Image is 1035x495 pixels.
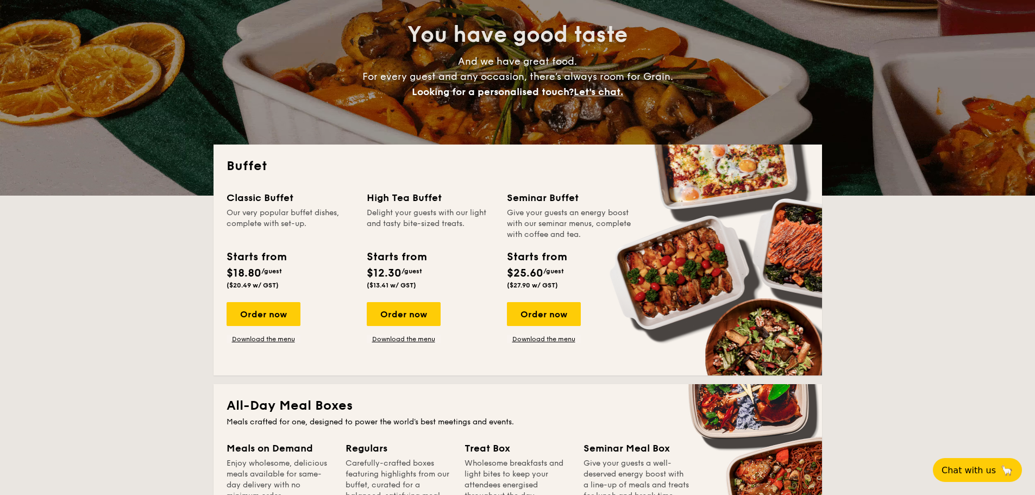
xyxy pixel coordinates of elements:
a: Download the menu [227,335,300,343]
div: Order now [227,302,300,326]
div: Meals crafted for one, designed to power the world's best meetings and events. [227,417,809,428]
span: ($20.49 w/ GST) [227,281,279,289]
span: $18.80 [227,267,261,280]
span: $12.30 [367,267,402,280]
span: 🦙 [1000,464,1013,477]
span: Let's chat. [574,86,623,98]
div: Seminar Buffet [507,190,634,205]
h2: Buffet [227,158,809,175]
span: /guest [543,267,564,275]
div: Regulars [346,441,451,456]
div: Starts from [507,249,566,265]
div: Order now [507,302,581,326]
span: $25.60 [507,267,543,280]
div: Give your guests an energy boost with our seminar menus, complete with coffee and tea. [507,208,634,240]
div: High Tea Buffet [367,190,494,205]
div: Delight your guests with our light and tasty bite-sized treats. [367,208,494,240]
div: Our very popular buffet dishes, complete with set-up. [227,208,354,240]
div: Meals on Demand [227,441,333,456]
div: Classic Buffet [227,190,354,205]
div: Starts from [227,249,286,265]
button: Chat with us🦙 [933,458,1022,482]
span: And we have great food. For every guest and any occasion, there’s always room for Grain. [362,55,673,98]
span: Looking for a personalised touch? [412,86,574,98]
span: Chat with us [942,465,996,475]
span: You have good taste [407,22,628,48]
a: Download the menu [507,335,581,343]
span: ($13.41 w/ GST) [367,281,416,289]
div: Seminar Meal Box [584,441,689,456]
span: /guest [402,267,422,275]
div: Treat Box [465,441,570,456]
div: Order now [367,302,441,326]
h2: All-Day Meal Boxes [227,397,809,415]
span: /guest [261,267,282,275]
span: ($27.90 w/ GST) [507,281,558,289]
div: Starts from [367,249,426,265]
a: Download the menu [367,335,441,343]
